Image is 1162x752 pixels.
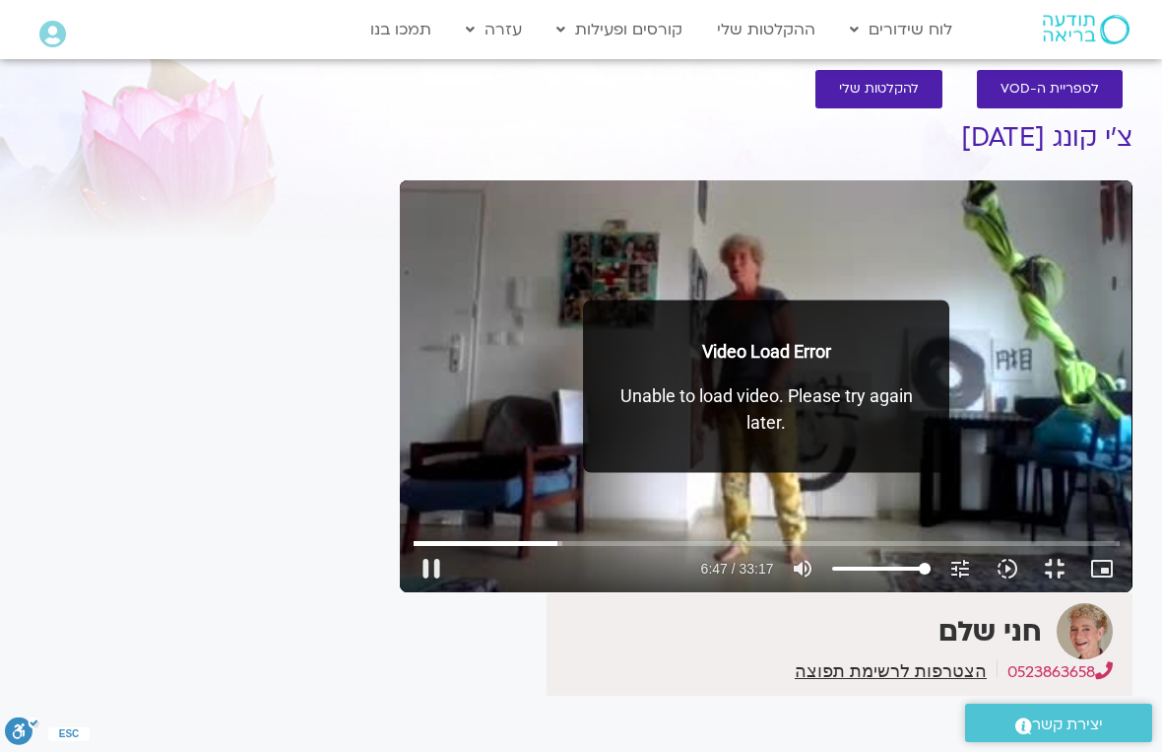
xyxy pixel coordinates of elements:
[1043,15,1130,44] img: תודעה בריאה
[1007,661,1113,683] a: 0523863658
[1001,82,1099,97] span: לספריית ה-VOD
[795,662,987,680] a: הצטרפות לרשימת תפוצה
[400,123,1132,153] h1: צ’י קונג [DATE]
[547,11,692,48] a: קורסים ופעילות
[840,11,962,48] a: לוח שידורים
[965,704,1152,742] a: יצירת קשר
[938,613,1042,650] strong: חני שלם
[707,11,825,48] a: ההקלטות שלי
[815,70,942,108] a: להקלטות שלי
[977,70,1123,108] a: לספריית ה-VOD
[360,11,441,48] a: תמכו בנו
[1057,603,1113,659] img: חני שלם
[1032,712,1103,738] span: יצירת קשר
[400,716,1132,740] h2: על ההרצאה
[456,11,532,48] a: עזרה
[839,82,919,97] span: להקלטות שלי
